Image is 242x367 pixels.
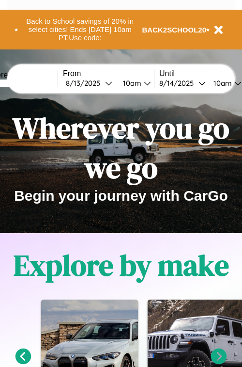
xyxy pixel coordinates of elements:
h1: Explore by make [14,245,229,285]
button: 10am [115,78,154,88]
div: 10am [209,79,234,88]
button: 8/13/2025 [63,78,115,88]
button: Back to School savings of 20% in select cities! Ends [DATE] 10am PT.Use code: [18,15,142,45]
label: From [63,69,154,78]
div: 10am [118,79,144,88]
div: 8 / 13 / 2025 [66,79,105,88]
b: BACK2SCHOOL20 [142,26,207,34]
div: 8 / 14 / 2025 [159,79,198,88]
